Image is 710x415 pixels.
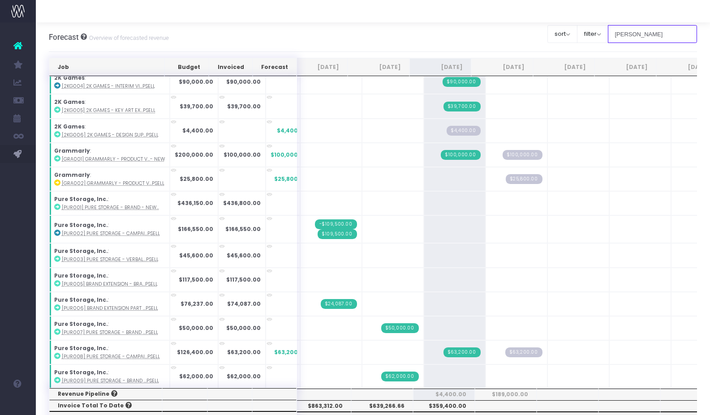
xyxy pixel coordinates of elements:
button: filter [577,25,608,43]
strong: Grammarly [54,147,90,154]
strong: Pure Storage, Inc. [54,368,108,376]
td: : [49,119,170,143]
span: Streamtime Invoice: 908 – Grammarly - Product Videos [441,150,481,160]
strong: $39,700.00 [180,103,213,110]
th: $863,312.00 [289,400,351,412]
strong: $45,600.00 [179,252,213,259]
th: Forecast [253,58,297,76]
th: Jul 25: activate to sort column ascending [348,58,409,76]
strong: Pure Storage, Inc. [54,195,108,203]
td: : [49,364,170,389]
td: : [49,243,170,267]
strong: Pure Storage, Inc. [54,272,108,279]
strong: $117,500.00 [226,276,261,283]
strong: $63,200.00 [227,348,261,356]
span: Streamtime Invoice: CN 892.2 – [PUR002] Pure Storage - Campaign - Upsell [315,219,357,229]
th: Nov 25: activate to sort column ascending [594,58,656,76]
abbr: [2KG005] 2K Games - Key Art Explore - Brand - Upsell [62,107,155,114]
span: $63,200.00 [274,348,308,356]
small: Overview of forecasted revenue [87,33,169,42]
strong: $90,000.00 [179,78,213,86]
strong: $90,000.00 [226,78,261,86]
abbr: [GRA002] Grammarly - Product Video - Brand - Upsell [62,180,164,187]
strong: $166,550.00 [225,225,261,233]
th: $189,000.00 [475,389,537,400]
button: sort [547,25,577,43]
strong: $126,400.00 [177,348,213,356]
strong: $436,800.00 [223,199,261,207]
td: : [49,167,170,191]
strong: $74,087.00 [227,300,261,308]
span: Streamtime Invoice: 905 – 2K Games - Interim Visual [443,77,481,87]
th: $4,400.00 [413,389,475,400]
abbr: [PUR001] Pure Storage - Brand - New [62,204,159,211]
strong: $166,550.00 [178,225,213,233]
td: : [49,143,170,167]
span: Streamtime Draft Invoice: null – Grammarly - Product Videos [503,150,542,160]
th: Invoice Total To Date [49,400,163,411]
input: Search... [608,25,697,43]
strong: $45,600.00 [227,252,261,259]
th: Job: activate to sort column ascending [49,58,165,76]
strong: $4,400.00 [182,127,213,134]
td: : [49,340,170,364]
abbr: [PUR002] Pure Storage - Campaign - Upsell [62,230,160,237]
abbr: [GRA001] Grammarly - Product Videos - Brand - New [62,156,165,163]
strong: 2K Games [54,98,85,106]
strong: $117,500.00 [179,276,213,283]
th: Aug 25: activate to sort column ascending [409,58,471,76]
strong: 2K Games [54,123,85,130]
strong: $50,000.00 [179,324,213,332]
abbr: [PUR008] Pure Storage - Campaign Lookbook - Campaign - Upsell [62,353,160,360]
strong: $50,000.00 [226,324,261,332]
th: Jun 25: activate to sort column ascending [286,58,348,76]
strong: $25,800.00 [180,175,213,183]
th: $359,400.00 [413,400,475,412]
span: Streamtime Invoice: 909 – 2K Games - Key Art [443,102,481,111]
strong: Pure Storage, Inc. [54,344,108,352]
th: Revenue Pipeline [49,388,163,400]
span: Streamtime Draft Invoice: null – [2KG006] 2K Games - Design Support - Brand - Upsell [447,126,480,136]
th: Sep 25: activate to sort column ascending [471,58,533,76]
abbr: [2KG004] 2K Games - Interim Visual - Brand - Upsell [62,83,155,90]
strong: $62,000.00 [179,372,213,380]
strong: $62,000.00 [227,372,261,380]
span: Streamtime Invoice: 895 – Pure Storage - Brand Extension Part 3 [381,323,419,333]
abbr: [PUR009] Pure Storage - Brand Extension 4 - Brand - Upsell [62,377,159,384]
abbr: [PUR006] Brand Extension Part 2 - Brand - Upsell [62,305,158,312]
th: $639,266.66 [351,400,413,412]
span: Streamtime Draft Invoice: null – [GRA002] Grammarly - Product Video [506,174,542,184]
span: Streamtime Invoice: 889 – [PUR006] Brand Extension Part 2 - Brand - Upsell [321,299,357,309]
strong: Pure Storage, Inc. [54,221,108,229]
strong: $39,700.00 [227,103,261,110]
abbr: [PUR003] Pure Storage - Verbal ID Extension - Upsell [62,256,159,263]
th: Oct 25: activate to sort column ascending [533,58,595,76]
strong: 2K Games [54,74,85,81]
strong: $436,150.00 [177,199,213,207]
td: : [49,94,170,118]
td: : [49,292,170,316]
span: Streamtime Invoice: 904 – Pure Storage - Brand Extension 4 [381,372,419,381]
td: : [49,70,170,94]
abbr: [PUR007] Pure Storage - Brand Extension Part 3 - Brand - Upsell [62,329,158,336]
span: $4,400.00 [277,127,308,135]
span: Streamtime Draft Invoice: null – Pure Storage - Campaign Lookbook [505,347,542,357]
strong: Pure Storage, Inc. [54,320,108,328]
td: : [49,316,170,340]
strong: Grammarly [54,171,90,179]
span: Forecast [49,33,79,42]
abbr: [2KG006] 2K Games - Design Support - Brand - Upsell [62,132,159,138]
span: Streamtime Invoice: 892.2 – [PUR002] Pure Storage - Campaign - Upsell [318,229,357,239]
span: $100,000.00 [271,151,308,159]
th: Invoiced [209,58,253,76]
strong: $100,000.00 [224,151,261,158]
strong: Pure Storage, Inc. [54,247,108,255]
td: : [49,268,170,292]
td: : [49,191,170,215]
strong: $200,000.00 [175,151,213,158]
span: Streamtime Invoice: 910 – Pure Storage - Campaign Lookbook [443,347,481,357]
img: images/default_profile_image.png [11,397,25,411]
th: Budget [164,58,208,76]
strong: $76,237.00 [181,300,213,308]
abbr: [PUR005] Brand Extension - Brand - Upsell [62,281,158,287]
